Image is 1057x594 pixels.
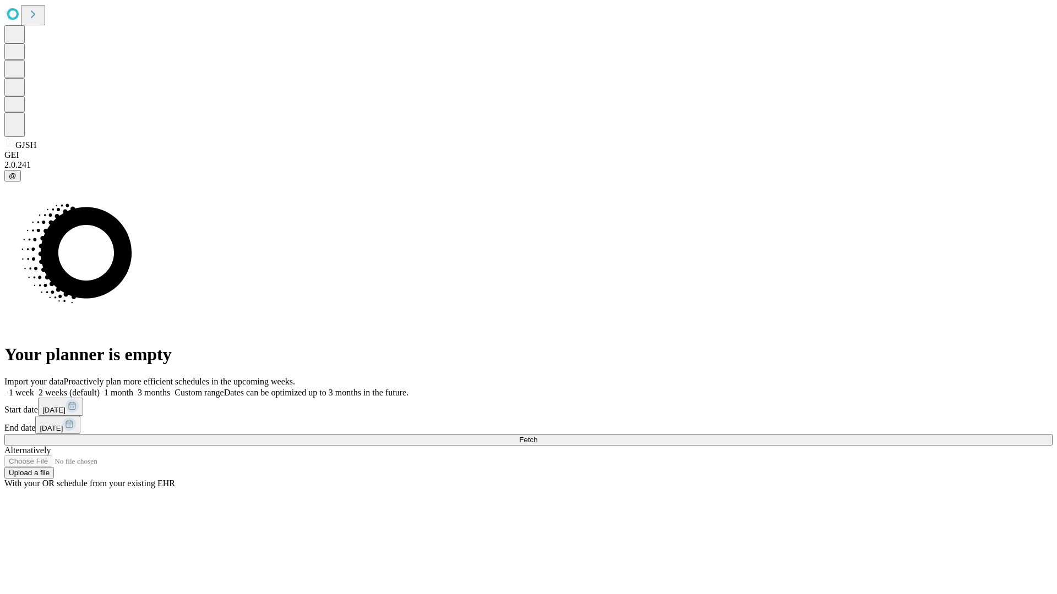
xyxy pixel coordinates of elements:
span: Custom range [175,388,224,397]
span: [DATE] [40,424,63,432]
span: @ [9,172,17,180]
span: GJSH [15,140,36,150]
span: 1 month [104,388,133,397]
button: [DATE] [35,416,80,434]
span: [DATE] [42,406,66,414]
span: Fetch [519,436,537,444]
span: Proactively plan more efficient schedules in the upcoming weeks. [64,377,295,386]
button: Fetch [4,434,1053,446]
h1: Your planner is empty [4,344,1053,365]
div: End date [4,416,1053,434]
span: With your OR schedule from your existing EHR [4,479,175,488]
span: 1 week [9,388,34,397]
div: GEI [4,150,1053,160]
button: [DATE] [38,398,83,416]
button: Upload a file [4,467,54,479]
span: 3 months [138,388,170,397]
span: 2 weeks (default) [39,388,100,397]
span: Alternatively [4,446,51,455]
div: Start date [4,398,1053,416]
button: @ [4,170,21,182]
span: Dates can be optimized up to 3 months in the future. [224,388,408,397]
span: Import your data [4,377,64,386]
div: 2.0.241 [4,160,1053,170]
